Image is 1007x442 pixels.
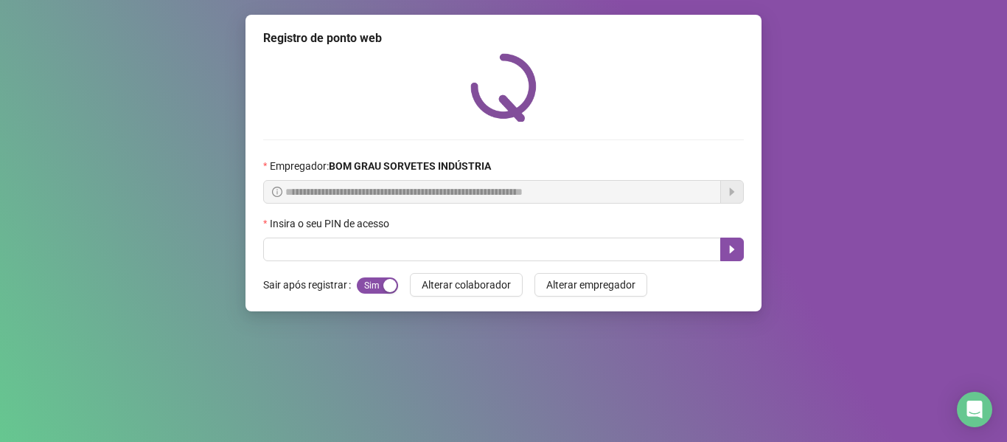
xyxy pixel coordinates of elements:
label: Insira o seu PIN de acesso [263,215,399,232]
label: Sair após registrar [263,273,357,297]
span: caret-right [726,244,738,255]
div: Open Intercom Messenger [957,392,992,427]
strong: BOM GRAU SORVETES INDÚSTRIA [329,160,491,172]
span: info-circle [272,187,282,197]
button: Alterar colaborador [410,273,523,297]
span: Alterar colaborador [422,277,511,293]
img: QRPoint [470,53,537,122]
button: Alterar empregador [534,273,647,297]
span: Empregador : [270,158,491,174]
span: Alterar empregador [546,277,635,293]
div: Registro de ponto web [263,30,744,47]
